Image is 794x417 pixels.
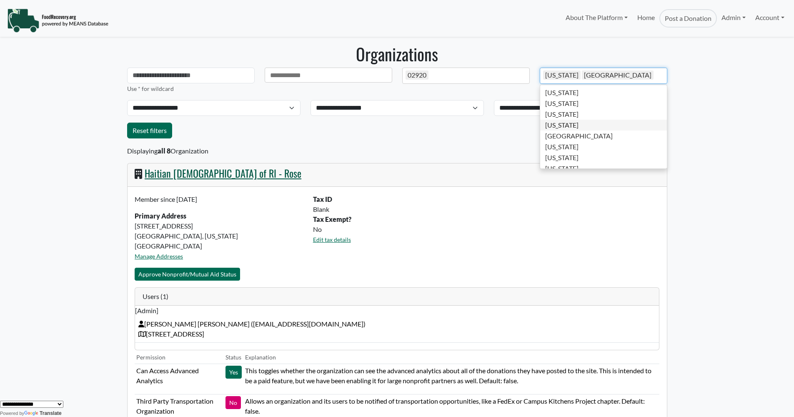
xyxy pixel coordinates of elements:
p: Member since [DATE] [135,194,303,204]
a: Home [632,9,659,28]
a: Manage Addresses [135,253,183,260]
b: Tax ID [313,195,332,203]
div: Users (1) [135,288,659,306]
div: [GEOGRAPHIC_DATA] [582,70,654,80]
span: [Admin] [135,306,659,316]
div: [US_STATE] [540,152,667,163]
div: [STREET_ADDRESS] [GEOGRAPHIC_DATA], [US_STATE][GEOGRAPHIC_DATA] [130,194,308,268]
td: Can Access Advanced Analytics [135,364,224,394]
h1: Organizations [127,44,667,64]
a: About The Platform [561,9,632,26]
div: [US_STATE] [540,109,667,120]
img: NavigationLogo_FoodRecovery-91c16205cd0af1ed486a0f1a7774a6544ea792ac00100771e7dd3ec7c0e58e41.png [7,8,108,33]
a: Haitian [DEMOGRAPHIC_DATA] of RI - Rose [145,166,301,181]
div: Blank [308,204,664,214]
a: Post a Donation [659,9,717,28]
a: Admin [717,9,750,26]
div: No [308,224,664,234]
img: Google Translate [24,411,40,417]
b: all 8 [158,147,170,155]
td: [PERSON_NAME] [PERSON_NAME] ( [EMAIL_ADDRESS][DOMAIN_NAME] ) [STREET_ADDRESS] [135,316,659,343]
b: Tax Exempt? [313,215,351,223]
div: [US_STATE] [540,87,667,98]
div: 02920 [406,70,428,80]
div: [US_STATE] [540,120,667,131]
small: Explanation [245,354,276,361]
div: [GEOGRAPHIC_DATA] [540,131,667,141]
small: Status [225,354,241,361]
a: Edit tax details [313,236,351,243]
div: [US_STATE] [540,141,667,152]
div: [US_STATE] [540,163,667,174]
div: [US_STATE] [540,98,667,109]
strong: Primary Address [135,212,186,220]
a: Translate [24,410,62,416]
a: Reset filters [127,123,172,138]
small: Use * for wildcard [127,85,174,92]
div: [US_STATE] [543,70,581,80]
p: This toggles whether the organization can see the advanced analytics about all of the donations t... [245,366,658,386]
a: Account [751,9,789,26]
p: Allows an organization and its users to be notified of transportation opportunities, like a FedEx... [245,396,658,416]
button: Yes [225,366,242,379]
small: Permission [136,354,165,361]
button: No [225,396,241,409]
button: Approve Nonprofit/Mutual Aid Status [135,268,240,281]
